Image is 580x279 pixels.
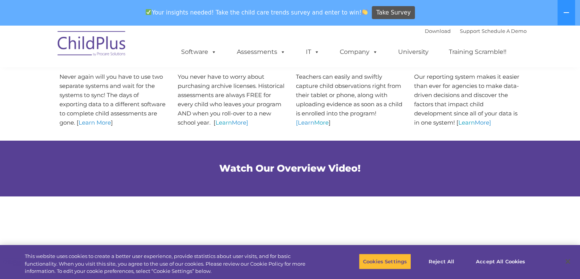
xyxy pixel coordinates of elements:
a: Training Scramble!! [441,44,514,60]
span: Learn [298,119,314,126]
span: Take Survey [376,6,411,19]
img: ChildPlus by Procare Solutions [54,26,130,64]
span: [ [296,119,298,126]
span: Your insights needed! Take the child care trends survey and enter to win! [143,5,371,20]
a: Assessments [229,44,293,60]
a: Company [332,44,386,60]
button: Accept All Cookies [472,253,529,269]
div: This website uses cookies to create a better user experience, provide statistics about user visit... [25,253,319,275]
button: Close [559,253,576,270]
a: Learn More [79,119,111,126]
a: IT [298,44,327,60]
a: Take Survey [372,6,415,19]
font: | [425,28,527,34]
a: LearnMore [215,119,246,126]
a: Software [174,44,224,60]
p: Never again will you have to use two separate systems and wait for the systems to sync! The days ... [59,72,166,127]
span: More [475,119,489,126]
a: University [390,44,436,60]
span: ] [489,119,491,126]
p: Our reporting system makes it easier than ever for agencies to make data-driven decisions and dis... [414,72,521,127]
a: Support [460,28,480,34]
a: LearnMore [298,119,329,126]
p: Teachers can easily and swiftly capture child observations right from their tablet or phone, alon... [296,72,403,127]
a: Download [425,28,451,34]
span: ] [246,119,248,126]
img: 👏 [362,9,368,15]
a: LearnMore [458,119,489,126]
button: Reject All [418,253,465,269]
span: Watch Our Overview Video! [219,162,361,174]
span: More [232,119,246,126]
button: Cookies Settings [359,253,411,269]
a: Schedule A Demo [482,28,527,34]
p: You never have to worry about purchasing archive licenses. Historical assessments are always FREE... [178,72,284,127]
img: ✅ [146,9,151,15]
